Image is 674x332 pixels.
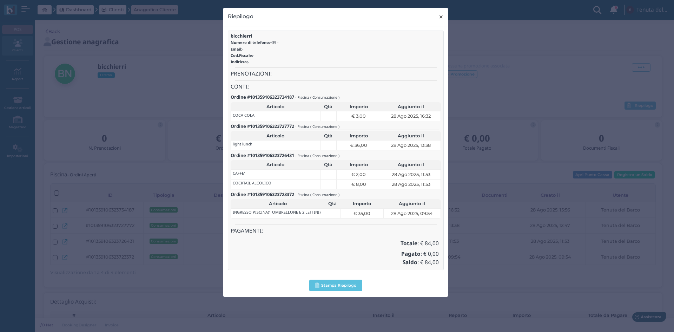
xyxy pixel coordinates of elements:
span: € 36,00 [350,142,367,149]
u: PRENOTAZIONI: [231,70,272,77]
th: Aggiunto il [381,102,441,111]
u: CONTI: [231,83,249,90]
h4: : € 84,00 [233,241,439,247]
span: 28 Ago 2025, 09:54 [391,210,433,217]
b: Cod.Fiscale: [231,53,253,58]
h4: : € 0,00 [233,251,439,257]
small: ( Consumazione ) [310,95,339,100]
span: 28 Ago 2025, 11:53 [392,171,430,178]
b: Indirizzo: [231,59,248,64]
b: Ordine #101359106323734187 [231,94,294,100]
span: € 35,00 [353,210,370,217]
th: Qtà [320,102,336,111]
h6: COCA COLA [233,113,255,117]
th: Qtà [325,199,340,208]
h6: - [231,53,441,58]
b: Email: [231,46,242,52]
b: Pagato [401,250,421,258]
u: PAGAMENTI: [231,227,263,234]
span: € 3,00 [351,113,366,119]
th: Importo [336,131,381,140]
b: Totale [401,240,417,247]
h6: INGRESSO PISCINA(1 OMBRELLONE E 2 LETTINI) [233,210,321,214]
h6: CAFFE' [233,171,245,175]
th: Articolo [231,160,320,169]
small: - Piscina [295,192,309,197]
h4: : € 84,00 [233,260,439,266]
th: Importo [336,160,381,169]
th: Qtà [320,160,336,169]
h4: Riepilogo [228,12,253,20]
span: Assistenza [21,6,46,11]
h6: +39 - [231,40,441,45]
th: Aggiunto il [381,160,441,169]
b: Ordine #101359106323723372 [231,191,294,197]
th: Articolo [231,199,325,208]
small: ( Consumazione ) [310,192,339,197]
b: Ordine #101359106323727772 [231,123,294,129]
th: Importo [340,199,383,208]
span: 28 Ago 2025, 13:38 [391,142,431,149]
span: 28 Ago 2025, 16:32 [391,113,431,119]
span: 28 Ago 2025, 11:53 [392,181,430,188]
h6: COCKTAIL ALCOLICO [233,181,271,185]
th: Qtà [320,131,336,140]
th: Aggiunto il [381,131,441,140]
small: ( Consumazione ) [310,124,339,129]
th: Articolo [231,131,320,140]
th: Aggiunto il [383,199,441,208]
small: - Piscina [295,153,309,158]
small: - Piscina [295,124,309,129]
small: ( Consumazione ) [310,153,339,158]
b: Ordine #101359106323726431 [231,152,294,158]
th: Articolo [231,102,320,111]
b: bicchierri [231,33,252,39]
b: Saldo [403,259,417,266]
span: € 8,00 [351,181,366,188]
small: - Piscina [295,95,309,100]
h6: - [231,60,441,64]
span: × [438,12,444,21]
b: Numero di telefono: [231,40,270,45]
h6: - [231,47,441,51]
button: Stampa Riepilogo [309,280,362,291]
span: € 2,00 [351,171,366,178]
th: Importo [336,102,381,111]
h6: light lunch [233,142,252,146]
